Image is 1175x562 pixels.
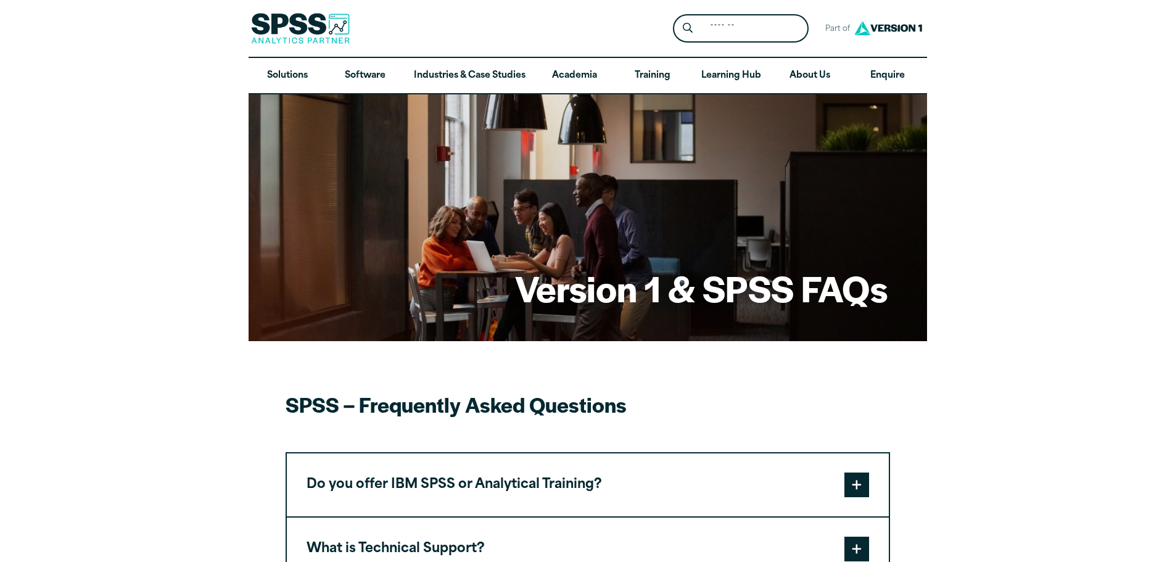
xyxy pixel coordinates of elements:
h1: Version 1 & SPSS FAQs [515,264,888,312]
a: Solutions [249,58,326,94]
img: Version1 Logo [851,17,925,39]
a: Industries & Case Studies [404,58,535,94]
a: Software [326,58,404,94]
a: Training [613,58,691,94]
img: SPSS Analytics Partner [251,13,350,44]
a: Enquire [849,58,926,94]
h2: SPSS – Frequently Asked Questions [286,391,890,418]
a: Learning Hub [691,58,771,94]
a: About Us [771,58,849,94]
a: Academia [535,58,613,94]
span: Part of [818,20,851,38]
form: Site Header Search Form [673,14,809,43]
svg: Search magnifying glass icon [683,23,693,33]
button: Do you offer IBM SPSS or Analytical Training? [287,453,889,516]
nav: Desktop version of site main menu [249,58,927,94]
button: Search magnifying glass icon [676,17,699,40]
